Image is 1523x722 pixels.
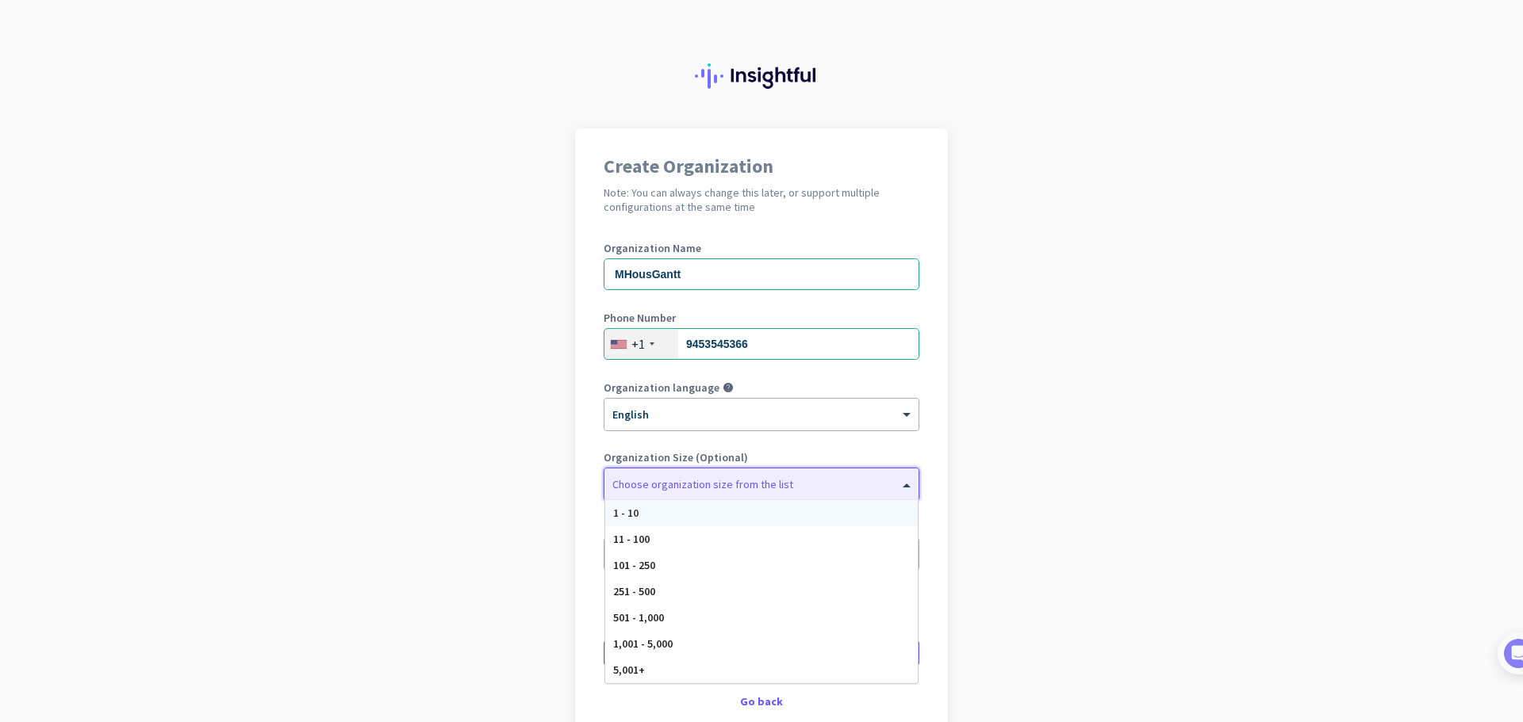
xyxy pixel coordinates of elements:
span: 5,001+ [613,663,645,677]
label: Organization language [604,382,719,393]
span: 1,001 - 5,000 [613,636,673,651]
span: 11 - 100 [613,532,650,546]
img: Insightful [695,63,828,89]
h1: Create Organization [604,157,919,176]
div: Options List [605,500,918,683]
span: 101 - 250 [613,558,655,572]
label: Phone Number [604,312,919,323]
label: Organization Size (Optional) [604,452,919,463]
div: Go back [604,696,919,707]
span: 1 - 10 [613,506,639,520]
label: Organization Name [604,243,919,254]
button: Create Organization [604,639,919,667]
input: 201-555-0123 [604,328,919,360]
i: help [723,382,734,393]
h2: Note: You can always change this later, or support multiple configurations at the same time [604,185,919,214]
input: What is the name of your organization? [604,258,919,290]
span: 501 - 1,000 [613,610,664,625]
label: Organization Time Zone [604,521,919,533]
span: 251 - 500 [613,584,655,598]
div: +1 [631,336,645,352]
